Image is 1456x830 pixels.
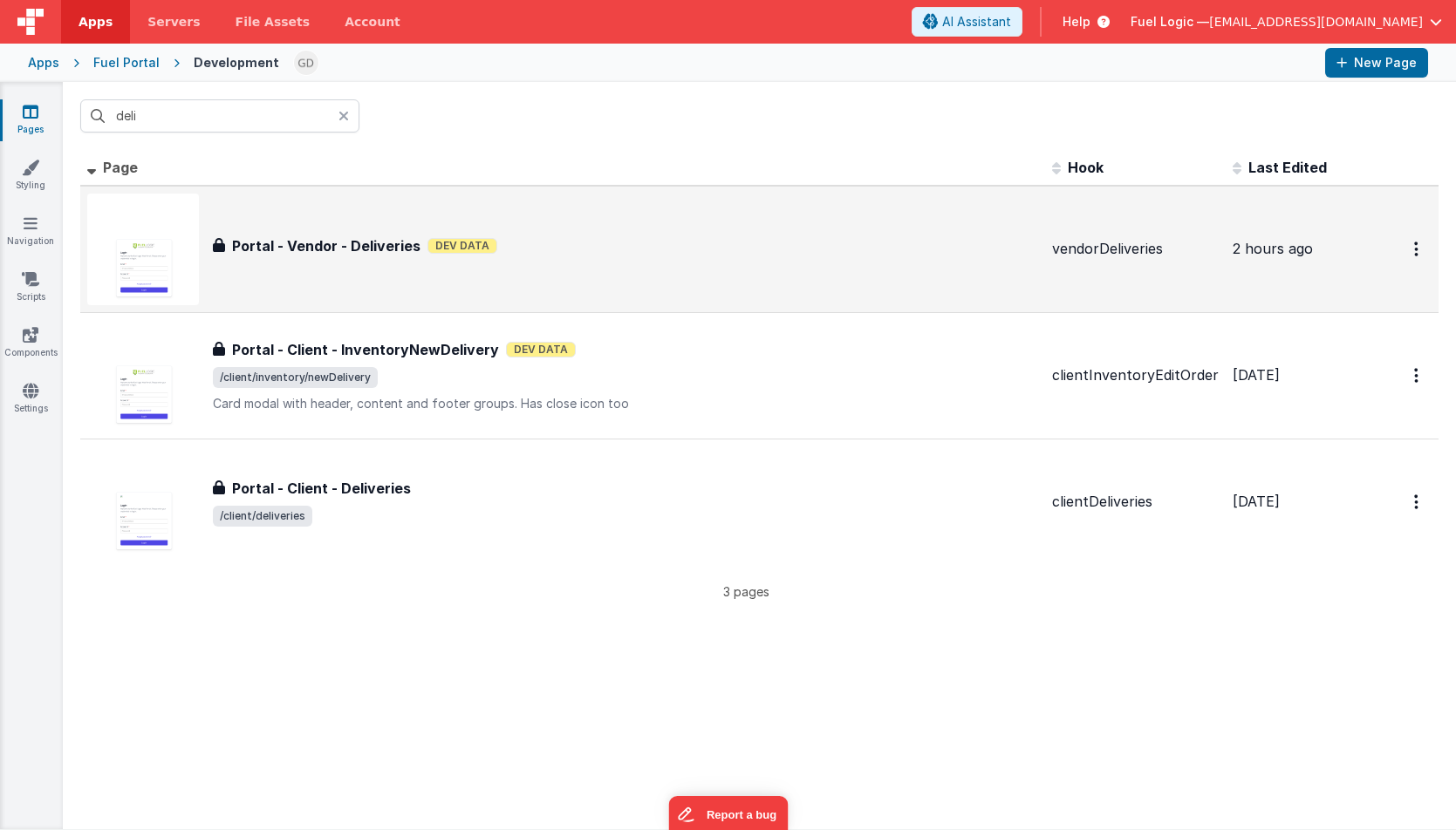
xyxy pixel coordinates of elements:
[294,51,318,75] img: 3dd21bde18fb3f511954fc4b22afbf3f
[1404,231,1432,267] button: Options
[1052,365,1219,385] div: clientInventoryEditOrder
[1325,48,1428,78] button: New Page
[213,506,312,527] span: /client/deliveries
[506,342,576,357] span: Dev Data
[80,99,359,133] input: Search pages, id's ...
[213,367,378,388] span: /client/inventory/newDelivery
[236,13,311,31] span: File Assets
[1052,492,1219,512] div: clientDeliveries
[1131,13,1209,31] span: Fuel Logic —
[194,54,279,71] div: Development
[1131,13,1442,31] button: Fuel Logic — [EMAIL_ADDRESS][DOMAIN_NAME]
[1404,357,1432,393] button: Options
[912,7,1022,37] button: AI Assistant
[1209,13,1423,31] span: [EMAIL_ADDRESS][DOMAIN_NAME]
[80,582,1412,601] p: 3 pages
[942,13,1011,31] span: AI Assistant
[28,54,59,71] div: Apps
[1068,159,1104,176] span: Hook
[232,339,499,360] h3: Portal - Client - InventoryNewDelivery
[1063,13,1090,31] span: Help
[147,13,200,31] span: Servers
[1248,159,1327,176] span: Last Edited
[1233,240,1313,257] span: 2 hours ago
[79,13,113,31] span: Apps
[1404,484,1432,520] button: Options
[1052,239,1219,259] div: vendorDeliveries
[1233,366,1280,384] span: [DATE]
[1233,493,1280,510] span: [DATE]
[232,478,411,499] h3: Portal - Client - Deliveries
[232,235,420,256] h3: Portal - Vendor - Deliveries
[103,159,138,176] span: Page
[93,54,160,71] div: Fuel Portal
[213,395,1038,412] p: Card modal with header, content and footer groups. Has close icon too
[427,238,497,254] span: Dev Data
